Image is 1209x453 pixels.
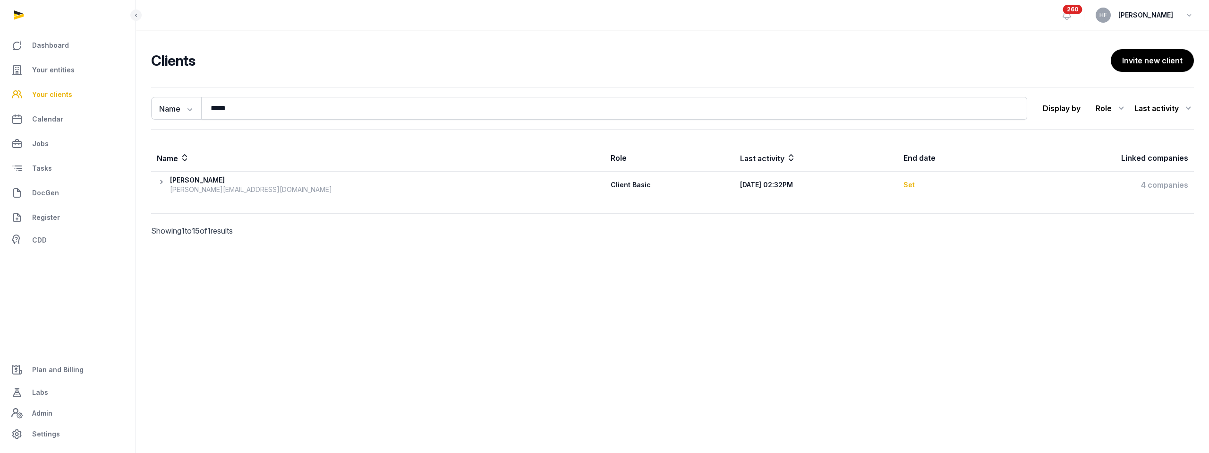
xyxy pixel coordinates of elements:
span: Tasks [32,163,52,174]
div: 4 companies [1009,179,1188,191]
span: 1 [207,226,211,235]
a: Settings [8,423,128,445]
span: Labs [32,387,48,398]
div: Client Basic [611,180,727,190]
span: HF [1099,12,1107,18]
p: Showing to of results [151,214,400,248]
span: Calendar [32,113,63,125]
a: CDD [8,231,128,250]
a: Your clients [8,83,128,106]
a: Dashboard [8,34,128,57]
span: Your entities [32,64,75,76]
a: Register [8,206,128,229]
th: Last activity [734,145,897,172]
span: Register [32,212,60,223]
span: DocGen [32,187,59,199]
span: Admin [32,408,52,419]
span: Plan and Billing [32,364,84,375]
span: Your clients [32,89,72,100]
th: End date [898,145,1004,172]
th: Linked companies [1003,145,1194,172]
button: HF [1096,8,1111,23]
th: [DATE] 02:32PM [734,172,897,199]
a: Plan and Billing [8,358,128,381]
span: 1 [181,226,185,235]
span: [PERSON_NAME] [1118,9,1173,21]
span: Settings [32,428,60,440]
th: Name [151,145,605,172]
div: Last activity [1134,101,1194,116]
a: Labs [8,381,128,404]
a: Tasks [8,157,128,180]
span: 260 [1063,5,1082,14]
th: Role [605,145,735,172]
div: [PERSON_NAME] [170,175,332,185]
p: Display by [1043,101,1081,116]
button: Invite new client [1111,49,1194,72]
a: Admin [8,404,128,423]
h2: Clients [151,52,1107,69]
div: [PERSON_NAME][EMAIL_ADDRESS][DOMAIN_NAME] [170,185,332,194]
span: 15 [192,226,200,235]
a: Calendar [8,108,128,131]
div: Role [1096,101,1127,116]
button: Name [151,97,201,120]
span: CDD [32,235,47,246]
a: DocGen [8,182,128,204]
a: Jobs [8,132,128,155]
div: Set [903,180,998,190]
span: Jobs [32,138,49,149]
a: Your entities [8,59,128,81]
span: Dashboard [32,40,69,51]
